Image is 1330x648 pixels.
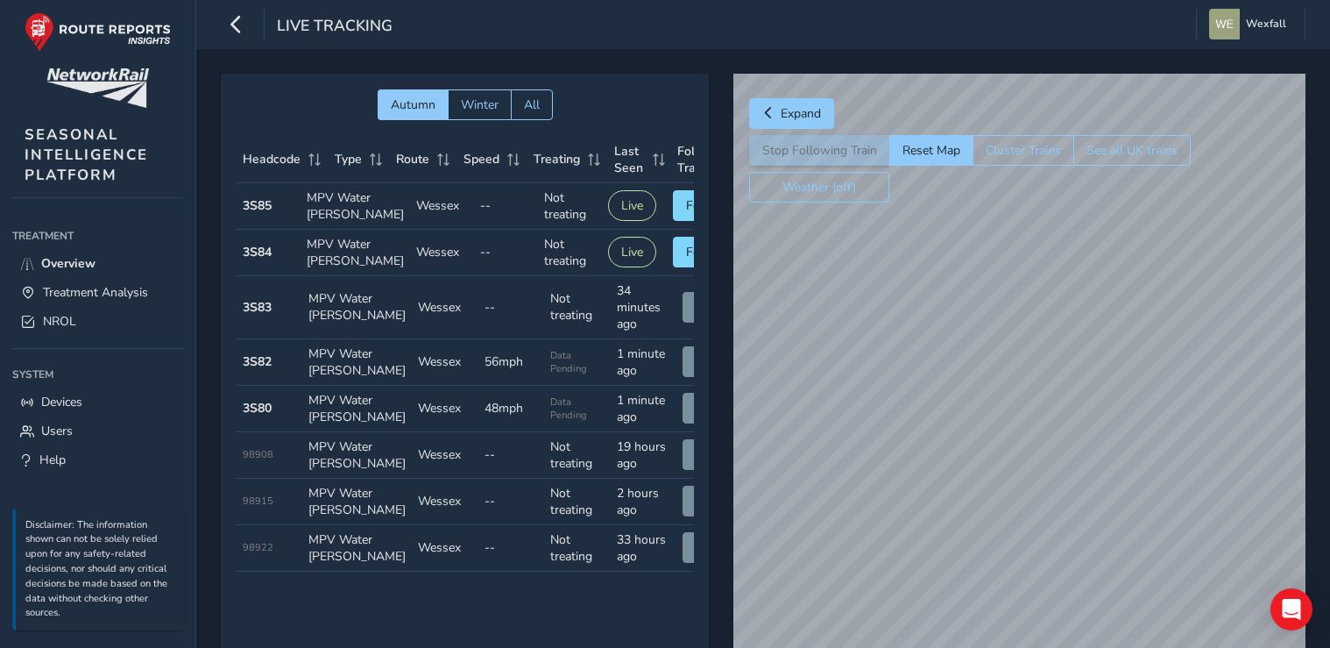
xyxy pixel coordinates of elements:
a: Treatment Analysis [12,278,183,307]
td: 2 hours ago [611,479,677,525]
span: Expand [781,105,821,122]
td: MPV Water [PERSON_NAME] [302,479,412,525]
td: -- [478,479,545,525]
button: View [683,439,737,470]
span: Speed [463,151,499,167]
p: Disclaimer: The information shown can not be solely relied upon for any safety-related decisions,... [25,518,174,622]
button: View [683,486,737,516]
td: Not treating [544,525,611,572]
td: Not treating [538,183,602,230]
td: Wessex [412,386,478,432]
span: Follow Train [677,143,719,176]
button: Wexfall [1209,9,1292,39]
td: MPV Water [PERSON_NAME] [301,183,410,230]
span: Autumn [391,96,435,113]
span: Overview [41,255,96,272]
span: Treating [534,151,580,167]
button: Follow [673,190,738,221]
td: 1 minute ago [611,339,677,386]
strong: 3S82 [243,353,272,370]
button: Live [608,190,656,221]
div: System [12,361,183,388]
td: Wessex [412,339,478,386]
td: Not treating [544,432,611,479]
img: customer logo [46,68,149,108]
span: SEASONAL INTELLIGENCE PLATFORM [25,125,148,185]
span: 98922 [243,541,273,554]
span: All [524,96,540,113]
div: Open Intercom Messenger [1270,588,1312,630]
button: See all UK trains [1073,135,1191,166]
strong: 3S83 [243,299,272,316]
td: Not treating [544,276,611,339]
td: -- [478,525,545,572]
td: 33 hours ago [611,525,677,572]
span: Help [39,452,66,468]
td: Wessex [412,525,478,572]
button: View [683,292,737,323]
a: Overview [12,249,183,278]
td: MPV Water [PERSON_NAME] [302,525,412,572]
strong: 3S80 [243,400,272,417]
button: All [511,89,553,120]
td: -- [474,183,538,230]
span: Follow [686,197,725,214]
a: Devices [12,388,183,417]
span: Data Pending [550,395,605,422]
td: MPV Water [PERSON_NAME] [302,276,412,339]
td: Wessex [410,230,474,276]
button: Winter [448,89,511,120]
td: Wessex [412,479,478,525]
td: -- [478,276,545,339]
span: NROL [43,313,76,330]
td: 19 hours ago [611,432,677,479]
span: Data Pending [550,349,605,375]
button: View [683,393,737,424]
td: -- [474,230,538,276]
td: Not treating [544,479,611,525]
td: Wessex [412,276,478,339]
td: Not treating [538,230,602,276]
button: Cluster Trains [973,135,1073,166]
span: Users [41,423,73,439]
span: Devices [41,394,82,410]
span: Treatment Analysis [43,284,148,301]
span: Last Seen [614,143,647,176]
td: 48mph [478,386,545,432]
span: Type [335,151,362,167]
button: Weather (off) [749,172,889,203]
td: MPV Water [PERSON_NAME] [301,230,410,276]
td: 56mph [478,339,545,386]
td: MPV Water [PERSON_NAME] [302,339,412,386]
td: 34 minutes ago [611,276,677,339]
span: Winter [461,96,499,113]
button: View [683,532,737,563]
td: 1 minute ago [611,386,677,432]
td: Wessex [410,183,474,230]
button: View [683,346,737,377]
td: -- [478,432,545,479]
td: Wessex [412,432,478,479]
button: Follow [673,237,738,267]
span: 98915 [243,495,273,508]
a: Help [12,445,183,474]
button: Expand [749,98,834,129]
div: Treatment [12,223,183,249]
button: Reset Map [889,135,973,166]
img: rr logo [25,12,171,52]
strong: 3S85 [243,197,272,214]
td: MPV Water [PERSON_NAME] [302,432,412,479]
td: MPV Water [PERSON_NAME] [302,386,412,432]
span: Headcode [243,151,301,167]
span: Live Tracking [277,15,393,39]
span: Wexfall [1246,9,1286,39]
button: Autumn [378,89,448,120]
strong: 3S84 [243,244,272,260]
a: Users [12,417,183,445]
img: diamond-layout [1209,9,1240,39]
span: Route [396,151,429,167]
span: 98908 [243,448,273,461]
span: Follow [686,244,725,260]
button: Live [608,237,656,267]
a: NROL [12,307,183,336]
